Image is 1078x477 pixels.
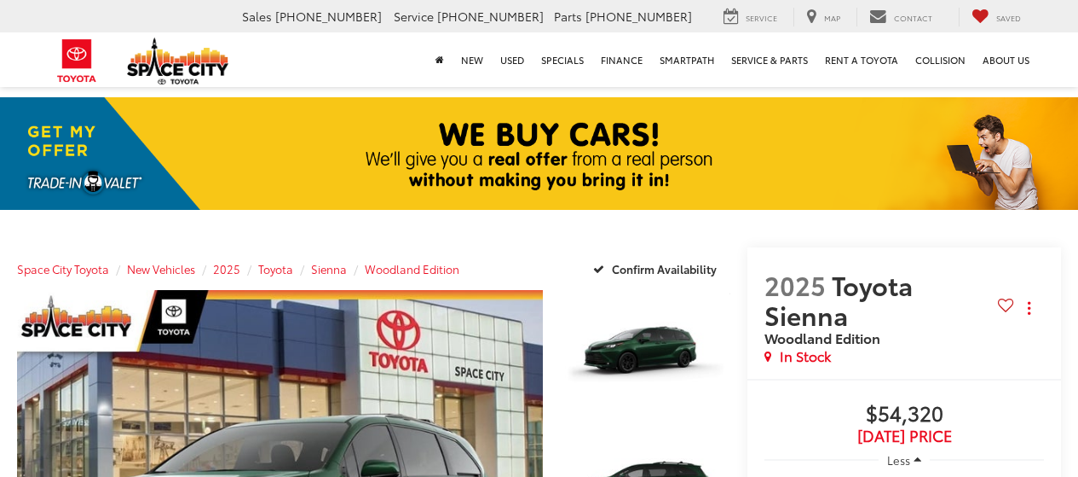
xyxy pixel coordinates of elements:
[996,12,1021,23] span: Saved
[612,261,717,276] span: Confirm Availability
[258,261,293,276] a: Toyota
[562,290,731,417] a: Expand Photo 1
[1014,293,1044,323] button: Actions
[959,8,1034,26] a: My Saved Vehicles
[856,8,945,26] a: Contact
[533,32,592,87] a: Specials
[394,8,434,25] span: Service
[723,32,816,87] a: Service & Parts
[907,32,974,87] a: Collision
[764,266,913,333] span: Toyota Sienna
[275,8,382,25] span: [PHONE_NUMBER]
[560,288,733,418] img: 2025 Toyota Sienna Woodland Edition
[764,428,1044,445] span: [DATE] Price
[365,261,459,276] a: Woodland Edition
[242,8,272,25] span: Sales
[824,12,840,23] span: Map
[894,12,932,23] span: Contact
[1028,301,1030,315] span: dropdown dots
[780,346,831,366] span: In Stock
[427,32,453,87] a: Home
[585,8,692,25] span: [PHONE_NUMBER]
[453,32,492,87] a: New
[127,38,229,84] img: Space City Toyota
[974,32,1038,87] a: About Us
[816,32,907,87] a: Rent a Toyota
[311,261,347,276] a: Sienna
[492,32,533,87] a: Used
[879,445,930,475] button: Less
[213,261,240,276] a: 2025
[651,32,723,87] a: SmartPath
[764,266,826,303] span: 2025
[764,328,880,347] span: Woodland Edition
[764,402,1044,428] span: $54,320
[592,32,651,87] a: Finance
[711,8,790,26] a: Service
[437,8,544,25] span: [PHONE_NUMBER]
[793,8,853,26] a: Map
[17,261,109,276] a: Space City Toyota
[887,452,910,468] span: Less
[127,261,195,276] a: New Vehicles
[45,33,109,89] img: Toyota
[584,253,731,283] button: Confirm Availability
[554,8,582,25] span: Parts
[746,12,777,23] span: Service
